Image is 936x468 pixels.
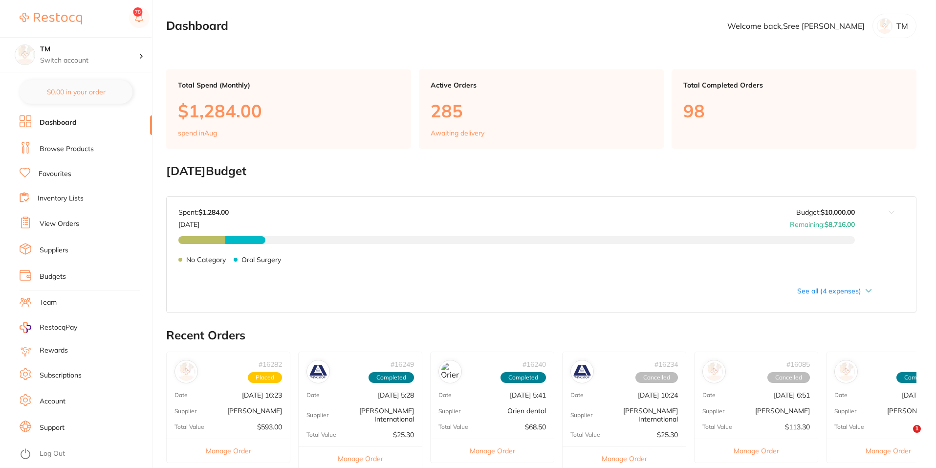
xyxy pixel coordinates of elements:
img: Henry Schein Halas [705,362,723,381]
img: Livingstone International [573,362,591,381]
p: [PERSON_NAME] International [328,407,414,423]
p: Total Value [438,423,468,430]
img: Livingstone International [309,362,327,381]
p: Date [174,392,188,399]
p: Budget: [796,208,855,216]
p: Supplier [834,408,856,415]
img: Orien dental [441,362,459,381]
a: Support [40,423,65,433]
p: $113.30 [785,423,810,431]
a: Log Out [40,449,65,459]
img: Restocq Logo [20,13,82,24]
p: Total Spend (Monthly) [178,81,399,89]
p: Total Value [306,431,336,438]
p: Awaiting delivery [431,129,484,137]
p: Total Value [702,423,732,430]
p: [DATE] 10:24 [638,391,678,399]
p: # 16085 [786,360,810,368]
a: Browse Products [40,144,94,154]
p: Total Value [570,431,600,438]
a: Subscriptions [40,371,82,380]
p: Total Value [174,423,204,430]
strong: $8,716.00 [825,220,855,229]
a: Budgets [40,272,66,282]
p: # 16249 [391,360,414,368]
span: Cancelled [767,372,810,383]
img: Henry Schein Halas [177,362,196,381]
a: Total Completed Orders98 [672,69,916,149]
p: TM [896,22,908,30]
button: Manage Order [167,439,290,463]
button: $0.00 in your order [20,80,132,104]
p: [PERSON_NAME] International [592,407,678,423]
p: Remaining: [790,217,855,228]
a: Account [40,397,65,406]
span: Cancelled [635,372,678,383]
a: RestocqPay [20,322,77,333]
span: Placed [248,372,282,383]
p: Supplier [174,408,196,415]
p: [PERSON_NAME] [227,407,282,415]
h2: [DATE] Budget [166,164,916,178]
p: # 16282 [259,360,282,368]
p: Spent: [178,208,229,216]
p: $68.50 [525,423,546,431]
a: Inventory Lists [38,194,84,203]
p: [PERSON_NAME] [755,407,810,415]
p: [DATE] 16:23 [242,391,282,399]
img: TM [15,45,35,65]
img: Adam Dental [837,362,855,381]
h2: Recent Orders [166,329,916,342]
p: Active Orders [431,81,652,89]
img: RestocqPay [20,322,31,333]
span: 1 [913,425,921,433]
p: Supplier [570,412,592,419]
span: Completed [369,372,414,383]
p: spend in Aug [178,129,217,137]
p: $25.30 [393,431,414,439]
p: [DATE] 5:41 [510,391,546,399]
a: Total Spend (Monthly)$1,284.00spend inAug [166,69,411,149]
p: Total Completed Orders [683,81,905,89]
span: RestocqPay [40,323,77,333]
button: Log Out [20,446,149,462]
p: # 16234 [654,360,678,368]
p: Date [306,392,320,399]
p: $25.30 [657,431,678,439]
a: Active Orders285Awaiting delivery [419,69,664,149]
strong: $1,284.00 [198,208,229,217]
p: $593.00 [257,423,282,431]
a: Rewards [40,346,68,356]
p: Date [702,392,716,399]
p: $1,284.00 [178,101,399,121]
p: Supplier [702,408,724,415]
h4: TM [40,45,139,54]
p: Welcome back, Sree [PERSON_NAME] [727,22,865,30]
a: Team [40,298,57,308]
p: 285 [431,101,652,121]
h2: Dashboard [166,19,228,33]
button: Manage Order [431,439,554,463]
strong: $10,000.00 [821,208,855,217]
p: [DATE] 6:51 [774,391,810,399]
p: # 16240 [522,360,546,368]
p: [DATE] 5:28 [378,391,414,399]
p: [DATE] [178,217,229,228]
p: Oral Surgery [241,256,281,264]
p: Total Value [834,423,864,430]
button: Manage Order [695,439,818,463]
p: Supplier [306,412,328,419]
p: 98 [683,101,905,121]
a: View Orders [40,219,79,229]
p: Date [438,392,452,399]
span: Completed [501,372,546,383]
p: Date [570,392,584,399]
a: Suppliers [40,245,68,255]
a: Dashboard [40,118,77,128]
a: Favourites [39,169,71,179]
a: Restocq Logo [20,7,82,30]
p: Orien dental [507,407,546,415]
p: Supplier [438,408,460,415]
p: Switch account [40,56,139,66]
p: No Category [186,256,226,264]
